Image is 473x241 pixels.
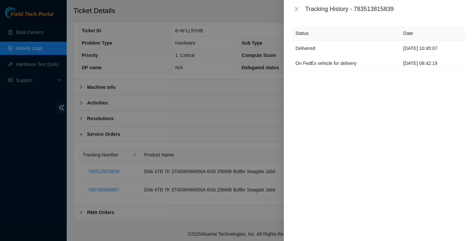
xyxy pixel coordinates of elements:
button: Close [292,6,301,12]
td: [DATE] 10:45:07 [400,41,465,56]
td: [DATE] 08:42:19 [400,56,465,71]
th: Date [400,26,465,41]
td: On FedEx vehicle for delivery [292,56,400,71]
th: Status [292,26,400,41]
div: Tracking History - 783513815839 [305,5,465,13]
span: close [294,6,299,12]
td: Delivered [292,41,400,56]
